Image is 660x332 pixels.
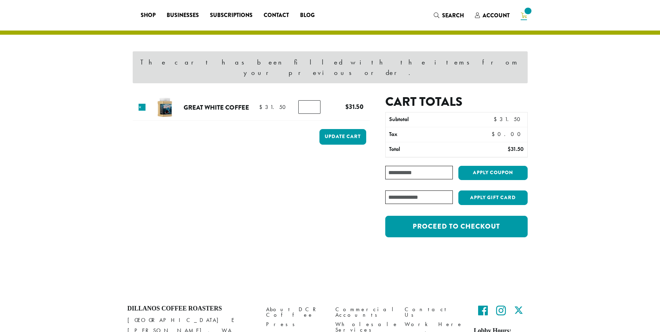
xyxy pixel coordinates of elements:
a: Remove this item [139,104,146,111]
h2: Cart totals [385,94,527,109]
a: Work Here [405,320,464,329]
span: $ [494,116,500,123]
a: Shop [135,10,161,21]
span: Search [442,11,464,19]
bdi: 31.50 [494,116,523,123]
span: $ [345,102,349,111]
a: Commercial Accounts [335,305,394,320]
img: Great White Coffee [153,96,176,119]
a: Press [266,320,325,329]
a: Contact Us [405,305,464,320]
bdi: 0.00 [492,130,524,138]
bdi: 31.50 [345,102,363,111]
input: Product quantity [298,100,320,113]
a: About DCR Coffee [266,305,325,320]
a: Search [428,10,469,21]
bdi: 31.50 [259,103,289,111]
a: Great White Coffee [184,103,249,112]
span: Blog [300,11,315,20]
th: Subtotal [386,112,470,127]
a: Proceed to checkout [385,216,527,237]
span: Subscriptions [210,11,253,20]
span: Shop [141,11,156,20]
span: $ [508,145,511,153]
th: Tax [386,127,486,142]
th: Total [386,142,470,157]
bdi: 31.50 [508,145,523,153]
button: Update cart [319,129,366,145]
h4: Dillanos Coffee Roasters [127,305,256,313]
button: Apply Gift Card [458,190,528,205]
span: Businesses [167,11,199,20]
div: The cart has been filled with the items from your previous order. [133,51,528,83]
button: Apply coupon [458,166,528,180]
span: Contact [264,11,289,20]
span: $ [492,130,498,138]
span: $ [259,103,265,111]
span: Account [483,11,510,19]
